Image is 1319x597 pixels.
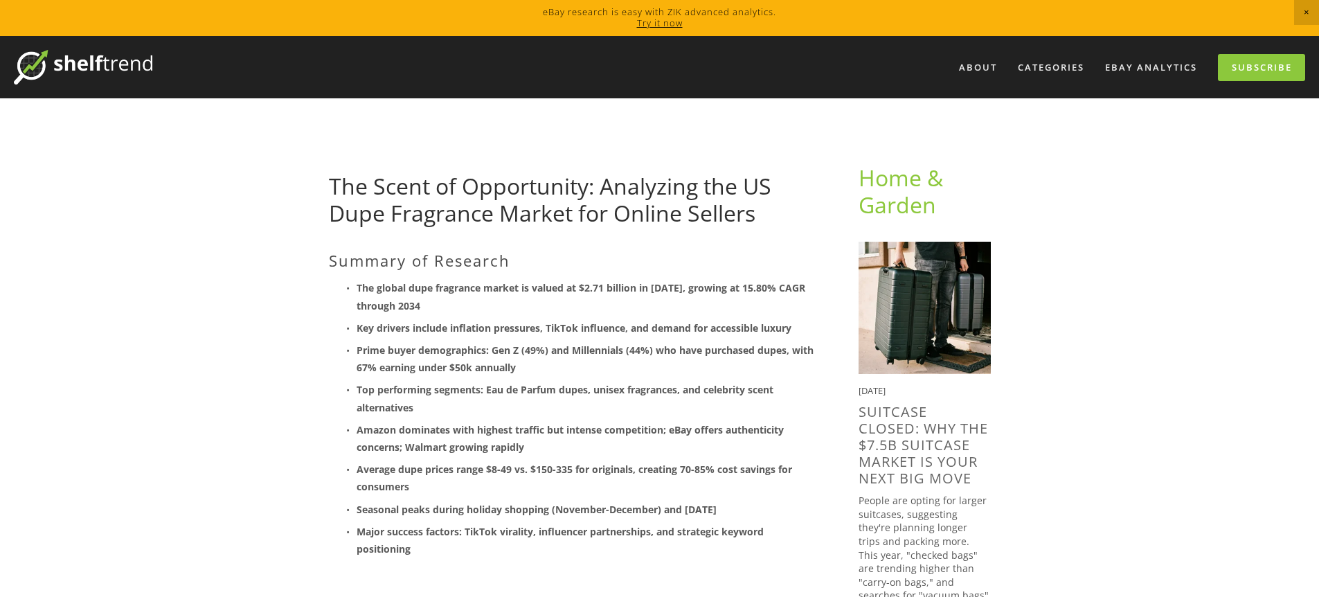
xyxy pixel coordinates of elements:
[950,56,1006,79] a: About
[357,463,795,493] strong: Average dupe prices range $8-49 vs. $150-335 for originals, creating 70-85% cost savings for cons...
[357,281,808,312] strong: The global dupe fragrance market is valued at $2.71 billion in [DATE], growing at 15.80% CAGR thr...
[1096,56,1206,79] a: eBay Analytics
[357,383,776,413] strong: Top performing segments: Eau de Parfum dupes, unisex fragrances, and celebrity scent alternatives
[1218,54,1305,81] a: Subscribe
[357,321,791,335] strong: Key drivers include inflation pressures, TikTok influence, and demand for accessible luxury
[329,171,771,227] a: The Scent of Opportunity: Analyzing the US Dupe Fragrance Market for Online Sellers
[859,402,988,488] a: SuitCase Closed: Why the $7.5B Suitcase Market is Your Next Big Move
[14,50,152,84] img: ShelfTrend
[637,17,683,29] a: Try it now
[859,384,886,397] time: [DATE]
[357,525,766,555] strong: Major success factors: TikTok virality, influencer partnerships, and strategic keyword positioning
[859,163,949,219] a: Home & Garden
[329,251,814,269] h2: Summary of Research
[357,503,717,516] strong: Seasonal peaks during holiday shopping (November-December) and [DATE]
[859,242,991,374] img: SuitCase Closed: Why the $7.5B Suitcase Market is Your Next Big Move
[1009,56,1093,79] div: Categories
[357,423,787,454] strong: Amazon dominates with highest traffic but intense competition; eBay offers authenticity concerns;...
[357,344,816,374] strong: Prime buyer demographics: Gen Z (49%) and Millennials (44%) who have purchased dupes, with 67% ea...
